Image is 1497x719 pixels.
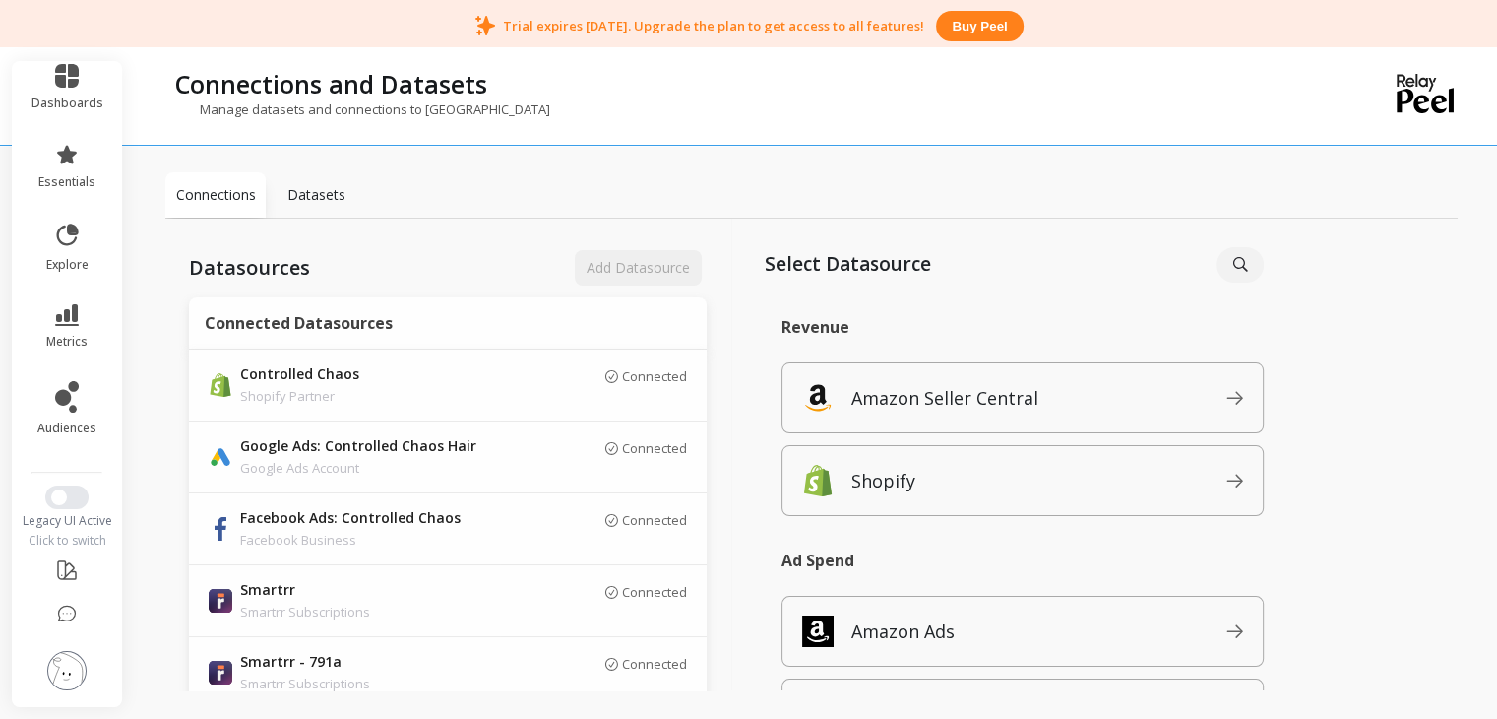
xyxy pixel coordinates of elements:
img: api.google.svg [209,445,232,469]
p: Amazon Ads [851,618,955,645]
p: Shopify [851,467,915,494]
p: Smartrr Subscriptions [240,674,516,693]
div: Legacy UI Active [12,513,123,529]
p: Facebook Ads: Controlled Chaos [240,508,516,530]
p: Manage datasets and connections to [GEOGRAPHIC_DATA] [165,100,550,118]
p: Connections [176,185,256,205]
p: Connected [622,512,687,528]
span: explore [46,257,89,273]
p: Connections and Datasets [175,67,487,100]
img: profile picture [47,651,87,690]
p: Connected [622,440,687,456]
img: api.shopify.svg [802,465,834,496]
p: Amazon Seller Central [851,384,1038,412]
p: Google Ads Account [240,458,516,478]
p: Connected Datasources [205,313,393,333]
div: Click to switch [12,533,123,549]
p: Select Datasource [765,250,965,279]
p: Connected [622,656,687,672]
p: Datasets [287,185,345,205]
span: metrics [46,334,88,350]
button: Buy peel [936,11,1023,41]
p: Connected [622,584,687,600]
button: Switch to New UI [45,486,89,509]
input: Search for a source... [1216,247,1264,283]
p: Google Ads: Controlled Chaos Hair [240,436,516,458]
img: api.amazonads.svg [802,616,834,647]
span: dashboards [31,96,103,111]
p: Controlled Chaos [240,364,516,386]
img: api.amazon.svg [802,382,834,414]
img: api.smartrr.svg [209,661,232,685]
p: Trial expires [DATE]. Upgrade the plan to get access to all features! [503,17,924,34]
img: api.fb.svg [209,517,232,541]
p: Shopify Partner [240,386,516,406]
span: essentials [38,174,95,190]
p: Connected [622,368,687,384]
span: audiences [37,421,96,436]
img: api.smartrr.svg [209,589,232,613]
p: Facebook Business [240,530,516,550]
p: Smartrr [240,580,516,602]
p: Datasources [189,254,310,282]
p: Smartrr Subscriptions [240,602,516,621]
p: Smartrr - 791a [240,652,516,674]
img: api.shopify.svg [209,373,232,397]
p: Ad Spend [781,550,1264,571]
p: Revenue [781,316,1264,338]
